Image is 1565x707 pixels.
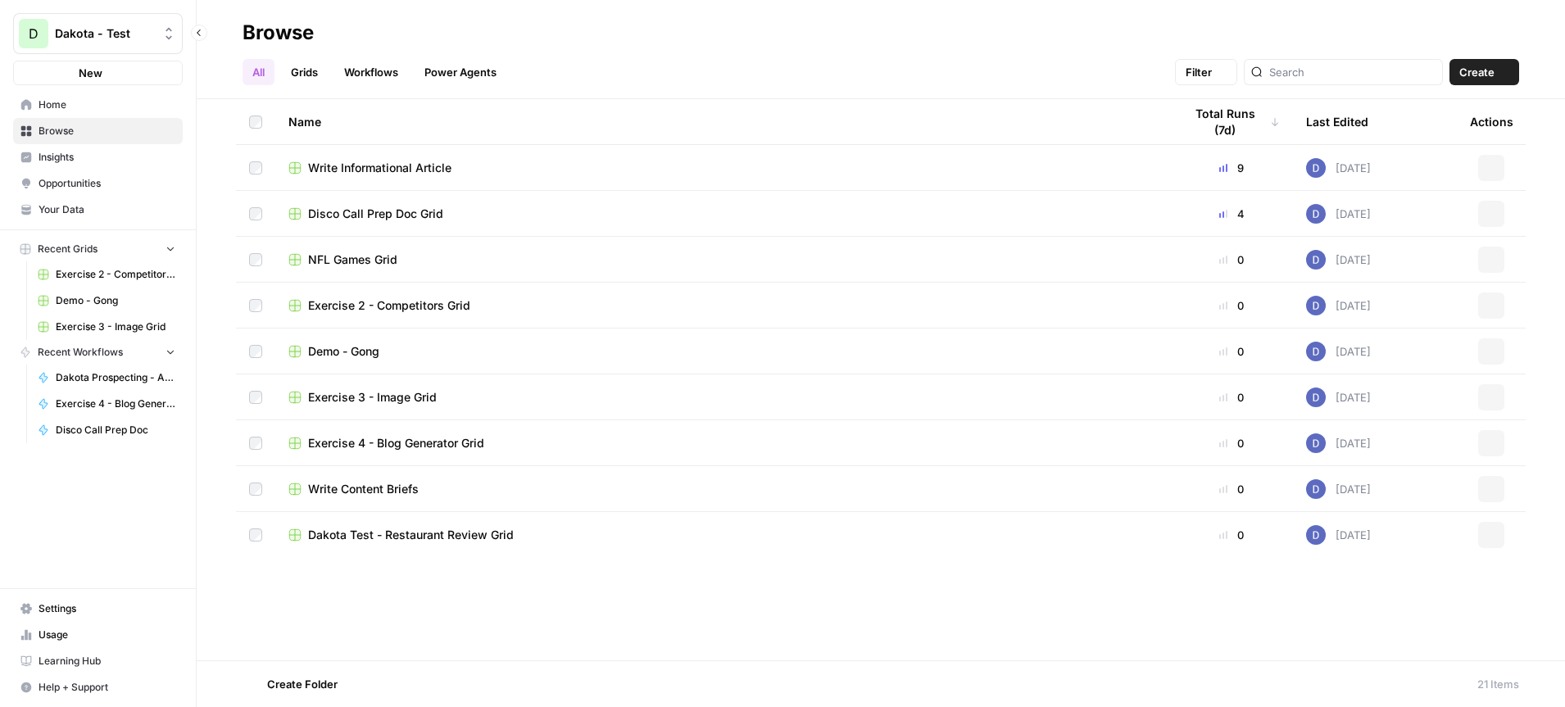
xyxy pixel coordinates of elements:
[1175,59,1237,85] button: Filter
[308,389,437,406] span: Exercise 3 - Image Grid
[39,97,175,112] span: Home
[13,118,183,144] a: Browse
[1183,481,1280,497] div: 0
[1306,525,1371,545] div: [DATE]
[30,288,183,314] a: Demo - Gong
[56,320,175,334] span: Exercise 3 - Image Grid
[1306,433,1371,453] div: [DATE]
[56,370,175,385] span: Dakota Prospecting - Airops emails
[288,252,1157,268] a: NFL Games Grid
[1459,64,1495,80] span: Create
[29,24,39,43] span: D
[243,671,347,697] button: Create Folder
[39,150,175,165] span: Insights
[30,365,183,391] a: Dakota Prospecting - Airops emails
[1306,387,1326,407] img: oynt3kinlmekmaa1z2gxuuo0y08d
[288,297,1157,314] a: Exercise 2 - Competitors Grid
[1306,525,1326,545] img: oynt3kinlmekmaa1z2gxuuo0y08d
[13,170,183,197] a: Opportunities
[39,654,175,668] span: Learning Hub
[13,144,183,170] a: Insights
[1306,158,1371,178] div: [DATE]
[1449,59,1519,85] button: Create
[39,680,175,695] span: Help + Support
[1306,433,1326,453] img: oynt3kinlmekmaa1z2gxuuo0y08d
[1183,160,1280,176] div: 9
[1306,250,1326,270] img: oynt3kinlmekmaa1z2gxuuo0y08d
[13,61,183,85] button: New
[55,25,154,42] span: Dakota - Test
[288,527,1157,543] a: Dakota Test - Restaurant Review Grid
[1306,296,1371,315] div: [DATE]
[1306,204,1371,224] div: [DATE]
[288,206,1157,222] a: Disco Call Prep Doc Grid
[56,293,175,308] span: Demo - Gong
[1477,676,1519,692] div: 21 Items
[288,389,1157,406] a: Exercise 3 - Image Grid
[334,59,408,85] a: Workflows
[415,59,506,85] a: Power Agents
[1306,479,1326,499] img: oynt3kinlmekmaa1z2gxuuo0y08d
[13,92,183,118] a: Home
[308,343,379,360] span: Demo - Gong
[1306,204,1326,224] img: oynt3kinlmekmaa1z2gxuuo0y08d
[39,124,175,138] span: Browse
[281,59,328,85] a: Grids
[288,481,1157,497] a: Write Content Briefs
[1183,343,1280,360] div: 0
[13,648,183,674] a: Learning Hub
[79,65,102,81] span: New
[30,391,183,417] a: Exercise 4 - Blog Generator
[30,314,183,340] a: Exercise 3 - Image Grid
[308,252,397,268] span: NFL Games Grid
[308,297,470,314] span: Exercise 2 - Competitors Grid
[243,20,314,46] div: Browse
[56,267,175,282] span: Exercise 2 - Competitors Grid
[1183,99,1280,144] div: Total Runs (7d)
[13,237,183,261] button: Recent Grids
[1183,206,1280,222] div: 4
[1306,250,1371,270] div: [DATE]
[1306,158,1326,178] img: oynt3kinlmekmaa1z2gxuuo0y08d
[13,622,183,648] a: Usage
[1306,387,1371,407] div: [DATE]
[1183,297,1280,314] div: 0
[13,674,183,700] button: Help + Support
[13,340,183,365] button: Recent Workflows
[1186,64,1212,80] span: Filter
[30,417,183,443] a: Disco Call Prep Doc
[1183,527,1280,543] div: 0
[39,601,175,616] span: Settings
[1183,252,1280,268] div: 0
[1306,296,1326,315] img: oynt3kinlmekmaa1z2gxuuo0y08d
[308,527,514,543] span: Dakota Test - Restaurant Review Grid
[1306,479,1371,499] div: [DATE]
[267,676,338,692] span: Create Folder
[1183,435,1280,451] div: 0
[308,481,419,497] span: Write Content Briefs
[288,435,1157,451] a: Exercise 4 - Blog Generator Grid
[39,176,175,191] span: Opportunities
[13,197,183,223] a: Your Data
[1306,342,1371,361] div: [DATE]
[288,343,1157,360] a: Demo - Gong
[30,261,183,288] a: Exercise 2 - Competitors Grid
[288,160,1157,176] a: Write Informational Article
[1269,64,1436,80] input: Search
[39,628,175,642] span: Usage
[1183,389,1280,406] div: 0
[38,345,123,360] span: Recent Workflows
[1470,99,1513,144] div: Actions
[56,423,175,437] span: Disco Call Prep Doc
[288,99,1157,144] div: Name
[308,160,451,176] span: Write Informational Article
[1306,99,1368,144] div: Last Edited
[56,397,175,411] span: Exercise 4 - Blog Generator
[38,242,98,256] span: Recent Grids
[13,13,183,54] button: Workspace: Dakota - Test
[308,435,484,451] span: Exercise 4 - Blog Generator Grid
[39,202,175,217] span: Your Data
[308,206,443,222] span: Disco Call Prep Doc Grid
[13,596,183,622] a: Settings
[243,59,274,85] a: All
